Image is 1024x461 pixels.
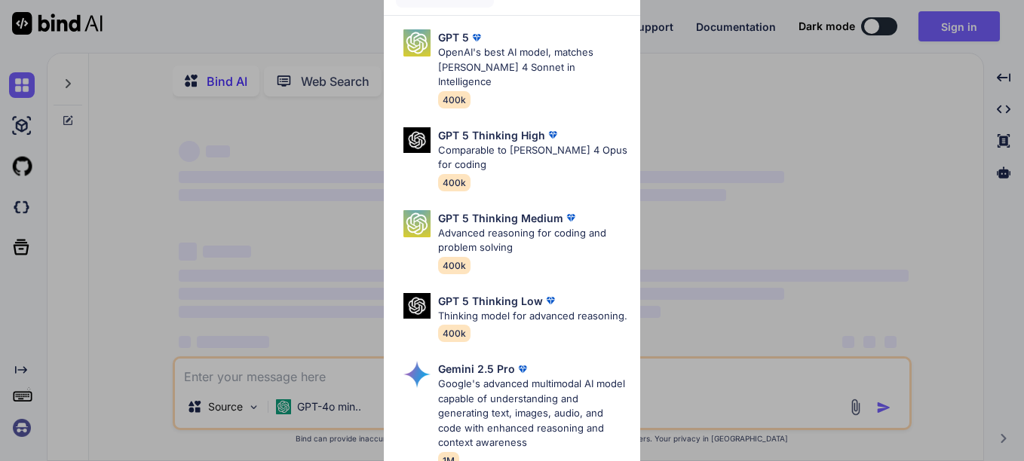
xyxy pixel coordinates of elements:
img: Pick Models [403,210,431,237]
img: premium [469,30,484,45]
img: Pick Models [403,361,431,388]
span: 400k [438,91,471,108]
p: Gemini 2.5 Pro [438,361,515,377]
img: premium [563,210,578,225]
p: GPT 5 Thinking High [438,127,545,143]
img: premium [515,362,530,377]
p: GPT 5 Thinking Medium [438,210,563,226]
img: Pick Models [403,127,431,154]
p: Comparable to [PERSON_NAME] 4 Opus for coding [438,143,628,172]
span: 400k [438,174,471,191]
span: 400k [438,257,471,274]
img: premium [543,293,558,308]
span: 400k [438,325,471,342]
p: GPT 5 Thinking Low [438,293,543,309]
p: Google's advanced multimodal AI model capable of understanding and generating text, images, audio... [438,377,628,450]
img: Pick Models [403,293,431,319]
p: Advanced reasoning for coding and problem solving [438,226,628,255]
p: OpenAI's best AI model, matches [PERSON_NAME] 4 Sonnet in Intelligence [438,45,628,90]
p: GPT 5 [438,29,469,45]
img: premium [545,127,560,142]
p: Thinking model for advanced reasoning. [438,309,627,324]
img: Pick Models [403,29,431,56]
